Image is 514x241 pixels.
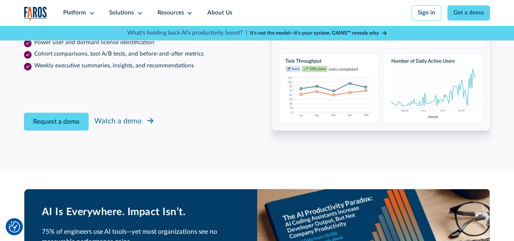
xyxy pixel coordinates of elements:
[250,29,387,37] a: It’s not the model—it’s your system. GAINS™ reveals why
[9,221,20,233] button: Cookie Settings
[24,62,242,70] li: Weekly executive summaries, insights, and recommendations
[63,9,86,18] div: Platform
[24,38,242,47] li: Power user and dormant license identification
[109,9,134,18] div: Solutions
[447,5,490,21] a: Get a demo
[24,6,47,22] a: home
[127,29,247,38] p: What's holding back AI's productivity boost? |
[24,113,89,131] a: Request a demo
[24,6,47,22] img: Logo of the analytics and reporting company Faros.
[412,5,442,21] a: Sign in
[94,116,142,127] div: Watch a demo
[9,221,20,233] img: Revisit consent button
[250,30,379,36] strong: It’s not the model—it’s your system. GAINS™ reveals why
[158,9,184,18] div: Resources
[24,50,242,59] li: Cohort comparisons, tool A/B tests, and before-and-after metrics
[42,206,240,218] h2: AI Is Everywhere. Impact Isn’t.
[94,115,154,129] a: Watch a demo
